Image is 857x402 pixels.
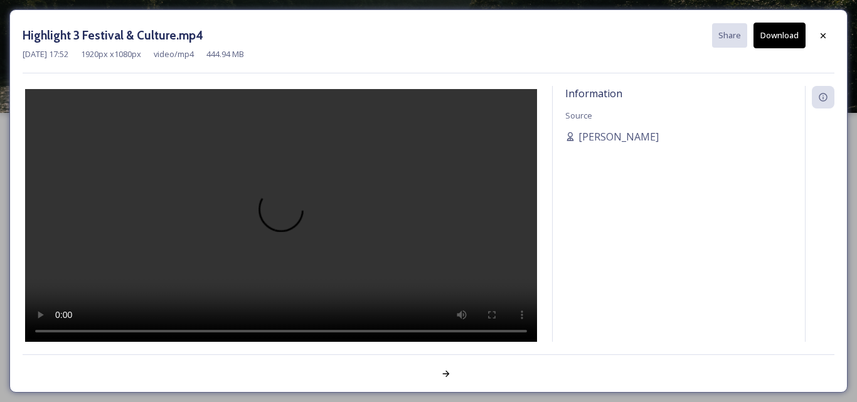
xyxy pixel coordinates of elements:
[23,48,68,60] span: [DATE] 17:52
[753,23,806,48] button: Download
[565,87,622,100] span: Information
[578,129,659,144] span: [PERSON_NAME]
[81,48,141,60] span: 1920 px x 1080 px
[23,26,203,45] h3: Highlight 3 Festival & Culture.mp4
[712,23,747,48] button: Share
[154,48,194,60] span: video/mp4
[206,48,244,60] span: 444.94 MB
[565,110,592,121] span: Source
